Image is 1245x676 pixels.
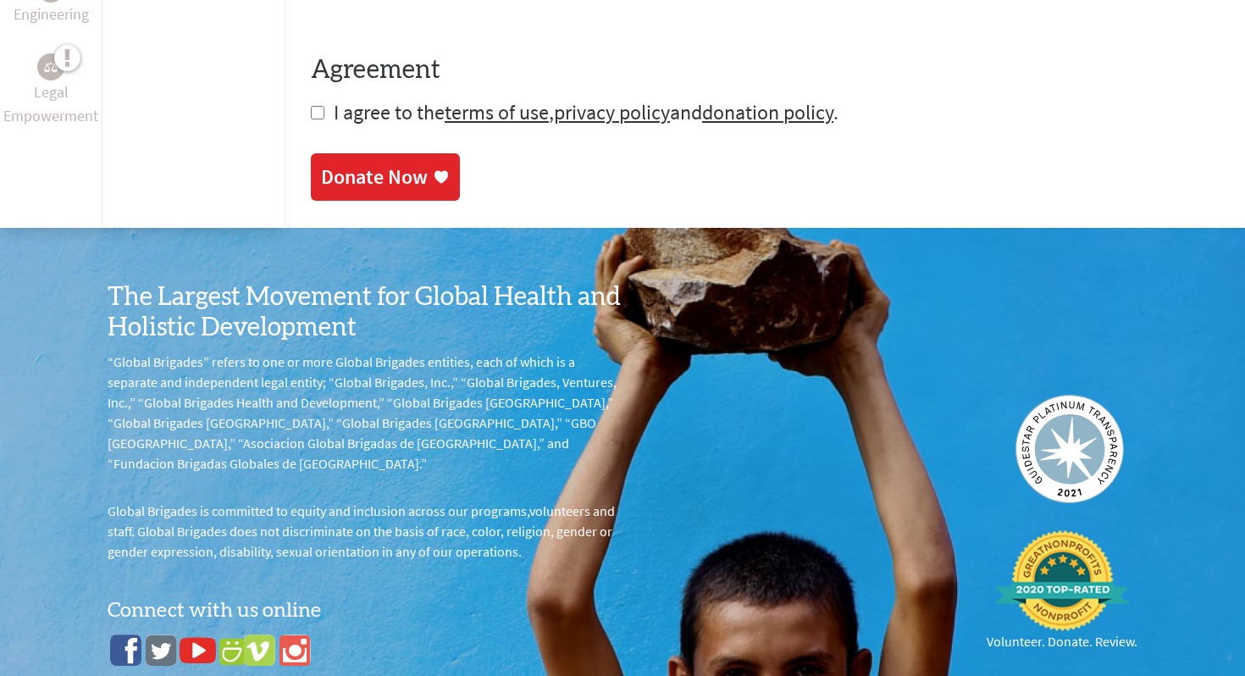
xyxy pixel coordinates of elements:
[108,352,622,474] p: “Global Brigades” refers to one or more Global Brigades entities, each of which is a separate and...
[108,501,622,562] p: Global Brigades is committed to equity and inclusion across our programs,volunteers and staff. Gl...
[554,99,670,125] a: privacy policy
[14,3,89,26] p: Engineering
[3,80,98,128] p: Legal Empowerment
[1015,395,1124,503] img: Guidestar 2019
[994,530,1130,632] img: 2020 Top-rated nonprofits and charities
[108,589,622,624] h4: Connect with us online
[321,163,428,191] div: Donate Now
[987,631,1137,651] p: Volunteer. Donate. Review.
[311,55,1218,86] h4: Agreement
[702,99,833,125] a: donation policy
[37,53,64,80] div: Legal Empowerment
[311,153,460,201] a: Donate Now
[3,53,98,128] a: Legal EmpowermentLegal Empowerment
[44,62,58,72] img: Legal Empowerment
[334,99,838,125] span: I agree to the , and .
[445,99,549,125] a: terms of use
[219,638,245,665] img: icon_smugmug.c8a20fed67501a237c1af5c9f669a5c5.png
[108,282,622,343] h3: The Largest Movement for Global Health and Holistic Development
[987,530,1137,652] a: Volunteer. Donate. Review.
